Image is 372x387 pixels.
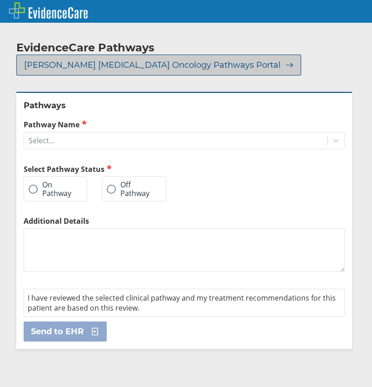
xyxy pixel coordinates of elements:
[29,136,55,146] div: Select...
[24,322,107,342] button: Send to EHR
[24,164,181,174] h2: Select Pathway Status
[24,119,345,130] label: Pathway Name
[24,216,345,226] label: Additional Details
[16,55,301,75] button: [PERSON_NAME] [MEDICAL_DATA] Oncology Pathways Portal
[29,181,73,197] label: On Pathway
[9,2,88,19] img: EvidenceCare
[28,293,336,313] span: I have reviewed the selected clinical pathway and my treatment recommendations for this patient a...
[16,41,154,55] h2: EvidenceCare Pathways
[24,100,345,111] h2: Pathways
[24,60,281,70] span: [PERSON_NAME] [MEDICAL_DATA] Oncology Pathways Portal
[107,181,152,197] label: Off Pathway
[31,326,84,337] span: Send to EHR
